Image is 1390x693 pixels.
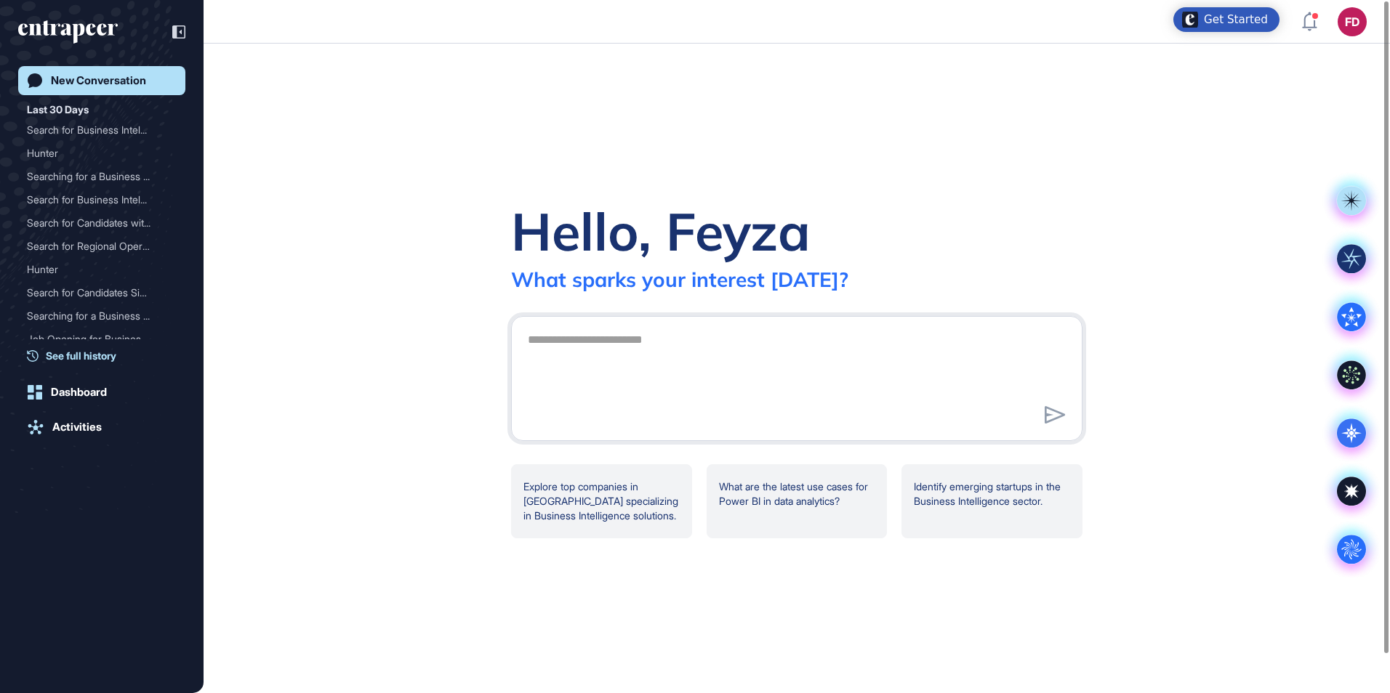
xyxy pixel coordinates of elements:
[52,421,102,434] div: Activities
[27,258,165,281] div: Hunter
[18,66,185,95] a: New Conversation
[511,198,811,264] div: Hello, Feyza
[901,464,1082,538] div: Identify emerging startups in the Business Intelligence sector.
[27,118,165,142] div: Search for Business Intel...
[1182,12,1198,28] img: launcher-image-alternative-text
[27,235,177,258] div: Search for Regional Operations Excellence Manager in Transport & Logistics with 10+ Years Experie...
[27,211,177,235] div: Search for Candidates with 10+ Years in Transport and Logistics for Operational Efficiency and Cr...
[27,328,165,351] div: Job Opening for Business ...
[511,464,692,538] div: Explore top companies in [GEOGRAPHIC_DATA] specializing in Business Intelligence solutions.
[1338,7,1367,36] button: FD
[27,142,165,165] div: Hunter
[27,101,89,118] div: Last 30 Days
[18,413,185,442] a: Activities
[27,281,177,304] div: Search for Candidates Similar to Can Turan for MEA Region Business Intelligence Manager Role with...
[27,165,177,188] div: Searching for a Business Intelligence Manager with experience similar to Kemal Mehter at Reckitt
[18,20,118,44] div: entrapeer-logo
[18,378,185,407] a: Dashboard
[27,304,165,328] div: Searching for a Business ...
[27,142,177,165] div: Hunter
[27,328,177,351] div: Job Opening for Business Intelligence Manager in MEA Region
[27,304,177,328] div: Searching for a Business Development Manager in Mea
[27,188,165,211] div: Search for Business Intel...
[46,348,116,363] span: See full history
[1173,7,1279,32] div: Open Get Started checklist
[27,348,185,363] a: See full history
[51,74,146,87] div: New Conversation
[27,188,177,211] div: Search for Business Intelligence Manager with 10+ Years Experience in Analytics and Market Research
[1204,12,1268,27] div: Get Started
[27,235,165,258] div: Search for Regional Opera...
[511,267,848,292] div: What sparks your interest [DATE]?
[707,464,888,538] div: What are the latest use cases for Power BI in data analytics?
[27,281,165,304] div: Search for Candidates Sim...
[27,211,165,235] div: Search for Candidates wit...
[27,118,177,142] div: Search for Business Intelligence Manager Candidates in Turkey with Power BI Experience from Niels...
[51,386,107,399] div: Dashboard
[27,258,177,281] div: Hunter
[27,165,165,188] div: Searching for a Business ...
